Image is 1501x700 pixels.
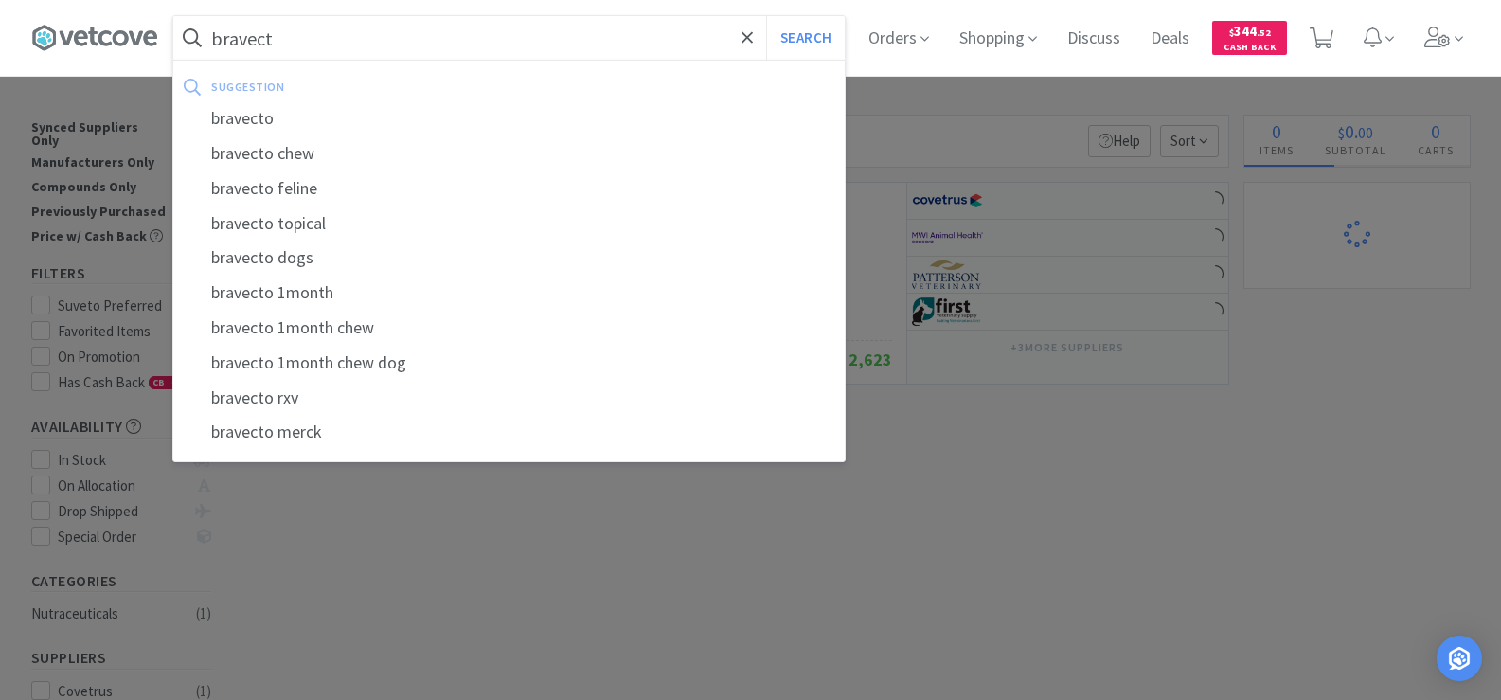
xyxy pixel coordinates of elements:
[1229,22,1271,40] span: 344
[1257,27,1271,39] span: . 52
[1224,43,1276,55] span: Cash Back
[173,206,845,242] div: bravecto topical
[1229,27,1234,39] span: $
[173,241,845,276] div: bravecto dogs
[1060,30,1128,47] a: Discuss
[173,276,845,311] div: bravecto 1month
[766,16,845,60] button: Search
[173,415,845,450] div: bravecto merck
[1143,30,1197,47] a: Deals
[211,72,559,101] div: suggestion
[173,346,845,381] div: bravecto 1month chew dog
[173,16,845,60] input: Search by item, sku, manufacturer, ingredient, size...
[173,381,845,416] div: bravecto rxv
[173,136,845,171] div: bravecto chew
[173,171,845,206] div: bravecto feline
[1212,12,1287,63] a: $344.52Cash Back
[1437,636,1482,681] div: Open Intercom Messenger
[173,101,845,136] div: bravecto
[173,311,845,346] div: bravecto 1month chew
